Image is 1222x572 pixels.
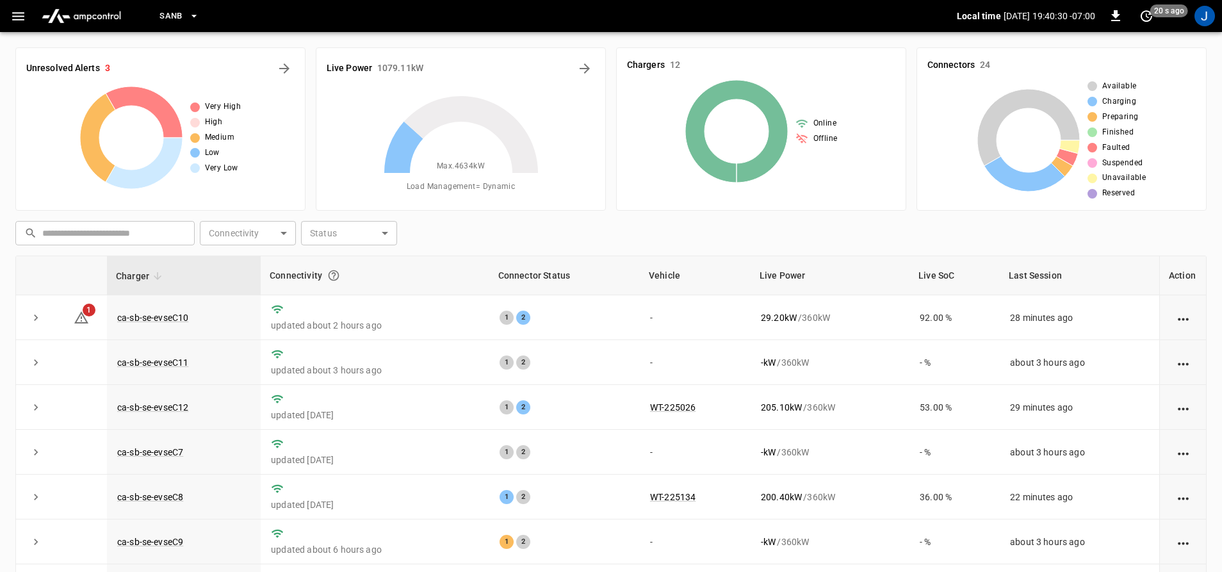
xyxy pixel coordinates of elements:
[437,160,485,173] span: Max. 4634 kW
[761,401,802,414] p: 205.10 kW
[1136,6,1157,26] button: set refresh interval
[117,402,188,413] a: ca-sb-se-evseC12
[627,58,665,72] h6: Chargers
[1175,401,1191,414] div: action cell options
[909,295,1000,340] td: 92.00 %
[1000,295,1159,340] td: 28 minutes ago
[761,356,776,369] p: - kW
[1175,311,1191,324] div: action cell options
[154,4,204,29] button: SanB
[1175,491,1191,503] div: action cell options
[761,401,899,414] div: / 360 kW
[1194,6,1215,26] div: profile-icon
[813,133,838,145] span: Offline
[761,446,776,459] p: - kW
[1102,157,1143,170] span: Suspended
[761,311,797,324] p: 29.20 kW
[271,543,479,556] p: updated about 6 hours ago
[640,256,751,295] th: Vehicle
[1175,535,1191,548] div: action cell options
[927,58,975,72] h6: Connectors
[640,519,751,564] td: -
[205,131,234,144] span: Medium
[1102,187,1135,200] span: Reserved
[1000,519,1159,564] td: about 3 hours ago
[26,61,100,76] h6: Unresolved Alerts
[117,313,188,323] a: ca-sb-se-evseC10
[105,61,110,76] h6: 3
[516,400,530,414] div: 2
[1175,446,1191,459] div: action cell options
[117,537,183,547] a: ca-sb-se-evseC9
[117,357,188,368] a: ca-sb-se-evseC11
[957,10,1001,22] p: Local time
[74,311,89,322] a: 1
[640,295,751,340] td: -
[516,445,530,459] div: 2
[271,364,479,377] p: updated about 3 hours ago
[1000,256,1159,295] th: Last Session
[516,311,530,325] div: 2
[500,490,514,504] div: 1
[516,355,530,370] div: 2
[574,58,595,79] button: Energy Overview
[159,9,183,24] span: SanB
[205,147,220,159] span: Low
[1102,111,1139,124] span: Preparing
[26,308,45,327] button: expand row
[640,430,751,475] td: -
[205,116,223,129] span: High
[909,256,1000,295] th: Live SoC
[761,491,899,503] div: / 360 kW
[1000,385,1159,430] td: 29 minutes ago
[205,162,238,175] span: Very Low
[761,491,802,503] p: 200.40 kW
[516,535,530,549] div: 2
[116,268,166,284] span: Charger
[909,385,1000,430] td: 53.00 %
[37,4,126,28] img: ampcontrol.io logo
[640,340,751,385] td: -
[1175,356,1191,369] div: action cell options
[322,264,345,287] button: Connection between the charger and our software.
[83,304,95,316] span: 1
[751,256,909,295] th: Live Power
[670,58,680,72] h6: 12
[909,475,1000,519] td: 36.00 %
[1159,256,1206,295] th: Action
[271,319,479,332] p: updated about 2 hours ago
[1000,340,1159,385] td: about 3 hours ago
[26,443,45,462] button: expand row
[327,61,372,76] h6: Live Power
[26,487,45,507] button: expand row
[1102,142,1130,154] span: Faulted
[813,117,836,130] span: Online
[1000,475,1159,519] td: 22 minutes ago
[1150,4,1188,17] span: 20 s ago
[271,454,479,466] p: updated [DATE]
[205,101,241,113] span: Very High
[489,256,640,295] th: Connector Status
[761,356,899,369] div: / 360 kW
[980,58,990,72] h6: 24
[26,532,45,552] button: expand row
[500,311,514,325] div: 1
[500,355,514,370] div: 1
[377,61,423,76] h6: 1079.11 kW
[271,409,479,421] p: updated [DATE]
[26,398,45,417] button: expand row
[909,519,1000,564] td: - %
[117,492,183,502] a: ca-sb-se-evseC8
[271,498,479,511] p: updated [DATE]
[270,264,480,287] div: Connectivity
[1102,126,1134,139] span: Finished
[761,446,899,459] div: / 360 kW
[117,447,183,457] a: ca-sb-se-evseC7
[500,445,514,459] div: 1
[26,353,45,372] button: expand row
[1102,172,1146,184] span: Unavailable
[500,535,514,549] div: 1
[516,490,530,504] div: 2
[1004,10,1095,22] p: [DATE] 19:40:30 -07:00
[909,340,1000,385] td: - %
